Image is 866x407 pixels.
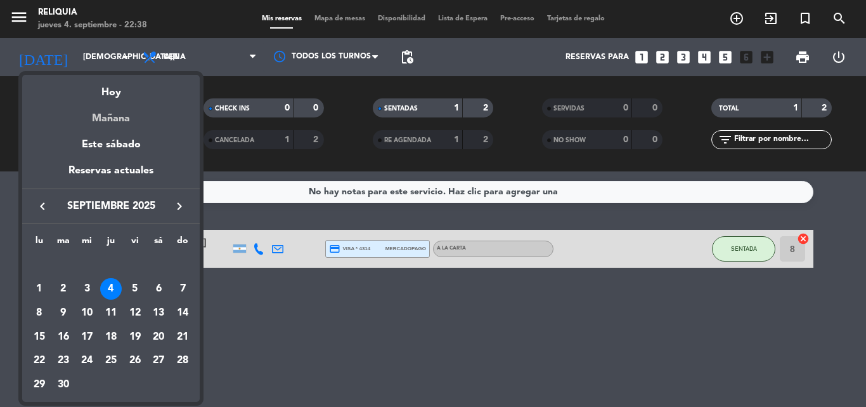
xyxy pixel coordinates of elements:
div: 2 [53,278,74,300]
td: 19 de septiembre de 2025 [123,325,147,349]
td: 7 de septiembre de 2025 [171,277,195,302]
td: 15 de septiembre de 2025 [27,325,51,349]
td: 22 de septiembre de 2025 [27,349,51,373]
div: Mañana [22,101,200,127]
span: septiembre 2025 [54,198,168,215]
td: 3 de septiembre de 2025 [75,277,99,302]
div: 5 [124,278,146,300]
td: 4 de septiembre de 2025 [99,277,123,302]
td: 10 de septiembre de 2025 [75,301,99,325]
div: 1 [29,278,50,300]
td: 29 de septiembre de 2025 [27,373,51,397]
div: 14 [172,302,193,324]
i: keyboard_arrow_right [172,199,187,214]
div: 24 [76,350,98,372]
div: 18 [100,326,122,348]
div: 9 [53,302,74,324]
div: 20 [148,326,169,348]
div: 6 [148,278,169,300]
div: Este sábado [22,127,200,163]
th: domingo [171,234,195,253]
td: 13 de septiembre de 2025 [147,301,171,325]
div: 3 [76,278,98,300]
td: 27 de septiembre de 2025 [147,349,171,373]
td: 30 de septiembre de 2025 [51,373,75,397]
td: 5 de septiembre de 2025 [123,277,147,302]
button: keyboard_arrow_left [31,198,54,215]
td: 24 de septiembre de 2025 [75,349,99,373]
div: 8 [29,302,50,324]
div: 23 [53,350,74,372]
th: jueves [99,234,123,253]
div: Reservas actuales [22,163,200,189]
i: keyboard_arrow_left [35,199,50,214]
div: 19 [124,326,146,348]
td: 21 de septiembre de 2025 [171,325,195,349]
td: 18 de septiembre de 2025 [99,325,123,349]
td: 14 de septiembre de 2025 [171,301,195,325]
div: 4 [100,278,122,300]
div: 25 [100,350,122,372]
th: miércoles [75,234,99,253]
td: 8 de septiembre de 2025 [27,301,51,325]
td: 2 de septiembre de 2025 [51,277,75,302]
button: keyboard_arrow_right [168,198,191,215]
th: martes [51,234,75,253]
div: 16 [53,326,74,348]
div: 21 [172,326,193,348]
div: 7 [172,278,193,300]
div: 26 [124,350,146,372]
th: viernes [123,234,147,253]
div: 10 [76,302,98,324]
div: 17 [76,326,98,348]
td: 23 de septiembre de 2025 [51,349,75,373]
div: 22 [29,350,50,372]
div: 11 [100,302,122,324]
td: 12 de septiembre de 2025 [123,301,147,325]
td: 11 de septiembre de 2025 [99,301,123,325]
div: Hoy [22,75,200,101]
td: 1 de septiembre de 2025 [27,277,51,302]
td: 16 de septiembre de 2025 [51,325,75,349]
td: 28 de septiembre de 2025 [171,349,195,373]
div: 13 [148,302,169,324]
th: lunes [27,234,51,253]
td: 20 de septiembre de 2025 [147,325,171,349]
div: 29 [29,374,50,396]
td: 25 de septiembre de 2025 [99,349,123,373]
td: 17 de septiembre de 2025 [75,325,99,349]
div: 30 [53,374,74,396]
div: 12 [124,302,146,324]
div: 15 [29,326,50,348]
td: 6 de septiembre de 2025 [147,277,171,302]
th: sábado [147,234,171,253]
td: SEP. [27,253,195,277]
div: 28 [172,350,193,372]
td: 9 de septiembre de 2025 [51,301,75,325]
div: 27 [148,350,169,372]
td: 26 de septiembre de 2025 [123,349,147,373]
